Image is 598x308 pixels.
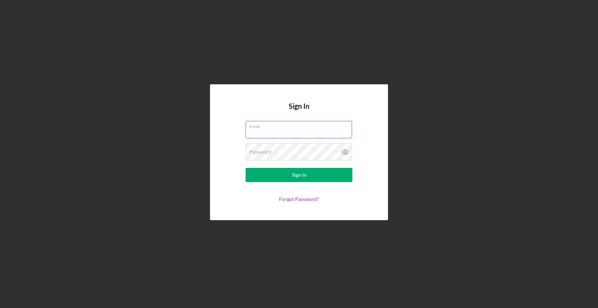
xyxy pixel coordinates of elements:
div: Sign In [292,168,306,182]
label: Password [250,149,271,155]
a: Forgot Password? [279,196,319,202]
label: Email [250,121,352,129]
h4: Sign In [289,102,309,121]
button: Sign In [246,168,352,182]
